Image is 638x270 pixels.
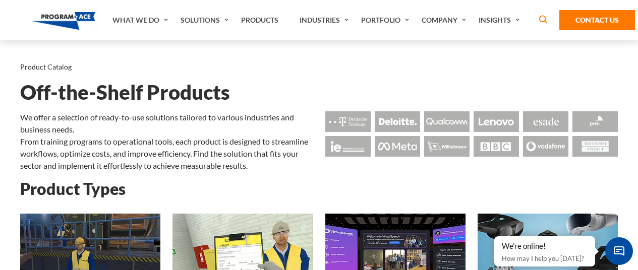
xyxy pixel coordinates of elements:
[424,111,470,132] img: Logo - Qualcomm
[32,12,96,30] img: Program-Ace
[502,241,588,251] div: We're online!
[20,60,618,74] nav: breadcrumb
[424,136,470,157] img: Logo - Wilhemsen
[572,136,618,157] img: Logo - Seven Trent
[474,111,519,132] img: Logo - Lenovo
[474,136,519,157] img: Logo - BBC
[20,136,313,172] p: From training programs to operational tools, each product is designed to streamline workflows, op...
[605,237,633,265] span: Chat Widget
[523,136,568,157] img: Logo - Vodafone
[20,60,72,74] li: Product Catalog
[523,111,568,132] img: Logo - Esade
[572,111,618,132] img: Logo - Pwc
[325,136,371,157] img: Logo - Ie Business School
[502,252,588,264] p: How may I help you [DATE]?
[20,111,313,136] p: We offer a selection of ready-to-use solutions tailored to various industries and business needs.
[20,180,618,197] h2: Product Types
[20,84,618,101] h1: Off-the-Shelf Products
[375,111,420,132] img: Logo - Deloitte
[325,111,371,132] img: Logo - Deutsche Telekom
[375,136,420,157] img: Logo - Meta
[559,10,635,30] a: Contact Us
